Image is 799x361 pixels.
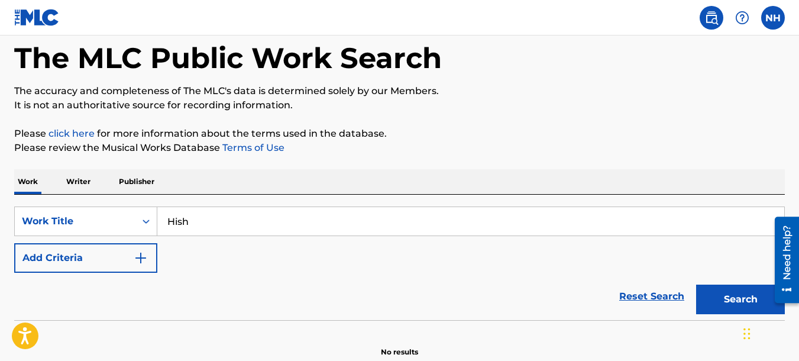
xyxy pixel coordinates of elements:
[613,283,690,310] a: Reset Search
[740,304,799,361] iframe: Chat Widget
[735,11,749,25] img: help
[14,243,157,273] button: Add Criteria
[700,6,723,30] a: Public Search
[704,11,719,25] img: search
[134,251,148,265] img: 9d2ae6d4665cec9f34b9.svg
[220,142,284,153] a: Terms of Use
[14,141,785,155] p: Please review the Musical Works Database
[14,84,785,98] p: The accuracy and completeness of The MLC's data is determined solely by our Members.
[14,98,785,112] p: It is not an authoritative source for recording information.
[115,169,158,194] p: Publisher
[14,169,41,194] p: Work
[761,6,785,30] div: User Menu
[63,169,94,194] p: Writer
[730,6,754,30] div: Help
[381,333,418,357] p: No results
[766,212,799,308] iframe: Resource Center
[14,40,442,76] h1: The MLC Public Work Search
[14,207,785,320] form: Search Form
[696,285,785,314] button: Search
[14,9,60,26] img: MLC Logo
[14,127,785,141] p: Please for more information about the terms used in the database.
[743,316,751,352] div: Drag
[48,128,95,139] a: click here
[22,214,128,228] div: Work Title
